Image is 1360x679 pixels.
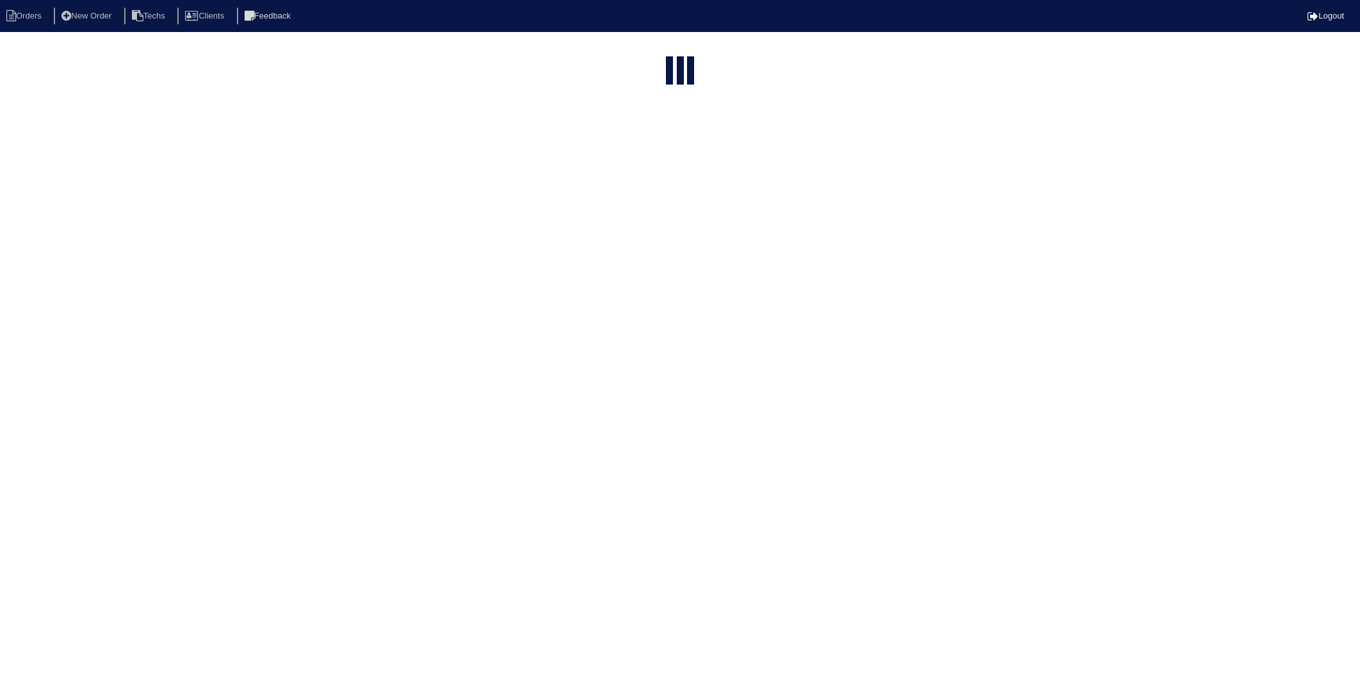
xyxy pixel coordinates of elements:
a: Clients [177,11,234,20]
li: Clients [177,8,234,25]
a: Logout [1307,11,1344,20]
a: New Order [54,11,122,20]
li: Feedback [237,8,301,25]
div: loading... [677,56,684,87]
a: Techs [124,11,175,20]
li: Techs [124,8,175,25]
li: New Order [54,8,122,25]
